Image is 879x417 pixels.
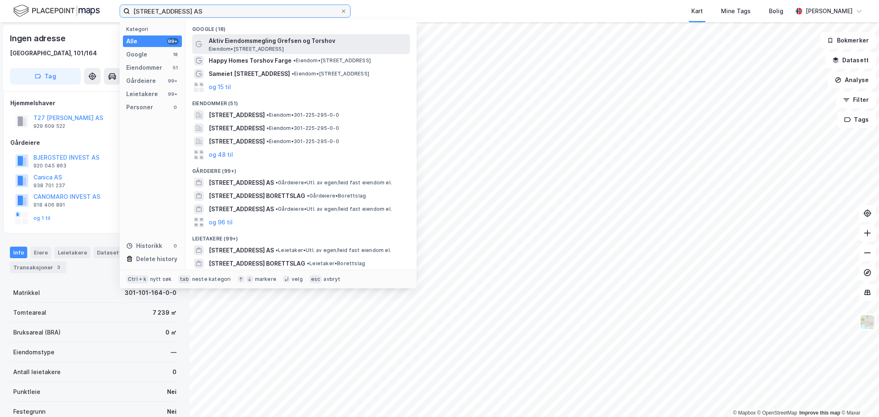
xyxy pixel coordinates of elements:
div: Nei [167,387,177,397]
span: • [293,57,296,64]
span: Eiendom • [STREET_ADDRESS] [292,71,369,77]
div: Ingen adresse [10,32,67,45]
div: Gårdeiere (99+) [186,161,417,176]
button: og 96 til [209,217,233,227]
div: avbryt [323,276,340,283]
div: 18 [172,51,179,58]
div: 51 [172,64,179,71]
span: Eiendom • 301-225-295-0-0 [266,112,339,118]
div: Bolig [769,6,783,16]
span: Eiendom • 301-225-295-0-0 [266,125,339,132]
span: [STREET_ADDRESS] BORETTSLAG [209,259,305,269]
img: Z [860,314,875,330]
div: Gårdeiere [10,138,179,148]
button: og 15 til [209,82,231,92]
div: 0 ㎡ [165,327,177,337]
span: Gårdeiere • Utl. av egen/leid fast eiendom el. [276,206,392,212]
span: [STREET_ADDRESS] [209,110,265,120]
div: 918 406 891 [33,202,65,208]
div: Gårdeiere [126,76,156,86]
span: • [307,260,309,266]
div: — [171,347,177,357]
span: • [266,138,269,144]
div: Mine Tags [721,6,751,16]
div: [PERSON_NAME] [806,6,853,16]
div: Eiendommer [126,63,162,73]
span: • [266,112,269,118]
div: 0 [172,367,177,377]
span: Happy Homes Torshov Farge [209,56,292,66]
div: 929 609 522 [33,123,65,130]
button: Datasett [825,52,876,68]
a: Mapbox [733,410,756,416]
div: Datasett [94,247,134,258]
div: [GEOGRAPHIC_DATA], 101/164 [10,48,97,58]
span: • [307,193,309,199]
span: Gårdeiere • Utl. av egen/leid fast eiendom el. [276,179,392,186]
div: Alle [126,36,137,46]
div: 99+ [167,91,179,97]
span: Eiendom • 301-225-295-0-0 [266,138,339,145]
span: Eiendom • [STREET_ADDRESS] [209,46,284,52]
span: [STREET_ADDRESS] [209,137,265,146]
div: Bruksareal (BRA) [13,327,61,337]
div: Nei [167,407,177,417]
div: Transaksjoner [10,262,66,273]
button: Tags [837,111,876,128]
span: [STREET_ADDRESS] AS [209,245,274,255]
div: 99+ [167,38,179,45]
a: Improve this map [799,410,840,416]
span: [STREET_ADDRESS] AS [209,204,274,214]
div: Google [126,49,147,59]
div: Antall leietakere [13,367,61,377]
div: Google (18) [186,19,417,34]
div: Punktleie [13,387,40,397]
div: Personer [126,102,153,112]
span: Aktiv Eiendomsmegling Grefsen og Torshov [209,36,407,46]
button: Filter [836,92,876,108]
div: Delete history [136,254,177,264]
div: 7 239 ㎡ [153,308,177,318]
div: 920 045 863 [33,163,66,169]
div: Leietakere (99+) [186,229,417,244]
div: Tomteareal [13,308,46,318]
div: Hjemmelshaver [10,98,179,108]
span: • [292,71,294,77]
iframe: Chat Widget [838,377,879,417]
span: [STREET_ADDRESS] BORETTSLAG [209,191,305,201]
span: Leietaker • Utl. av egen/leid fast eiendom el. [276,247,391,254]
div: Eiendommer (51) [186,94,417,108]
div: Leietakere [54,247,90,258]
div: Matrikkel [13,288,40,298]
span: [STREET_ADDRESS] [209,123,265,133]
div: 938 701 237 [33,182,65,189]
span: Sameiet [STREET_ADDRESS] [209,69,290,79]
button: Bokmerker [820,32,876,49]
span: [STREET_ADDRESS] AS [209,178,274,188]
span: Gårdeiere • Borettslag [307,193,366,199]
div: Kategori [126,26,182,32]
div: Festegrunn [13,407,45,417]
button: Analyse [828,72,876,88]
div: Ctrl + k [126,275,148,283]
span: • [276,206,278,212]
div: markere [255,276,276,283]
div: Kontrollprogram for chat [838,377,879,417]
div: Leietakere [126,89,158,99]
span: Eiendom • [STREET_ADDRESS] [293,57,371,64]
div: Historikk [126,241,162,251]
div: Info [10,247,27,258]
div: neste kategori [192,276,231,283]
div: tab [178,275,191,283]
span: Leietaker • Borettslag [307,260,365,267]
img: logo.f888ab2527a4732fd821a326f86c7f29.svg [13,4,100,18]
div: 0 [172,243,179,249]
div: 3 [55,263,63,271]
div: 0 [172,104,179,111]
button: og 48 til [209,150,233,160]
span: • [266,125,269,131]
span: • [276,247,278,253]
div: 99+ [167,78,179,84]
button: Tag [10,68,81,85]
div: Eiendomstype [13,347,54,357]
